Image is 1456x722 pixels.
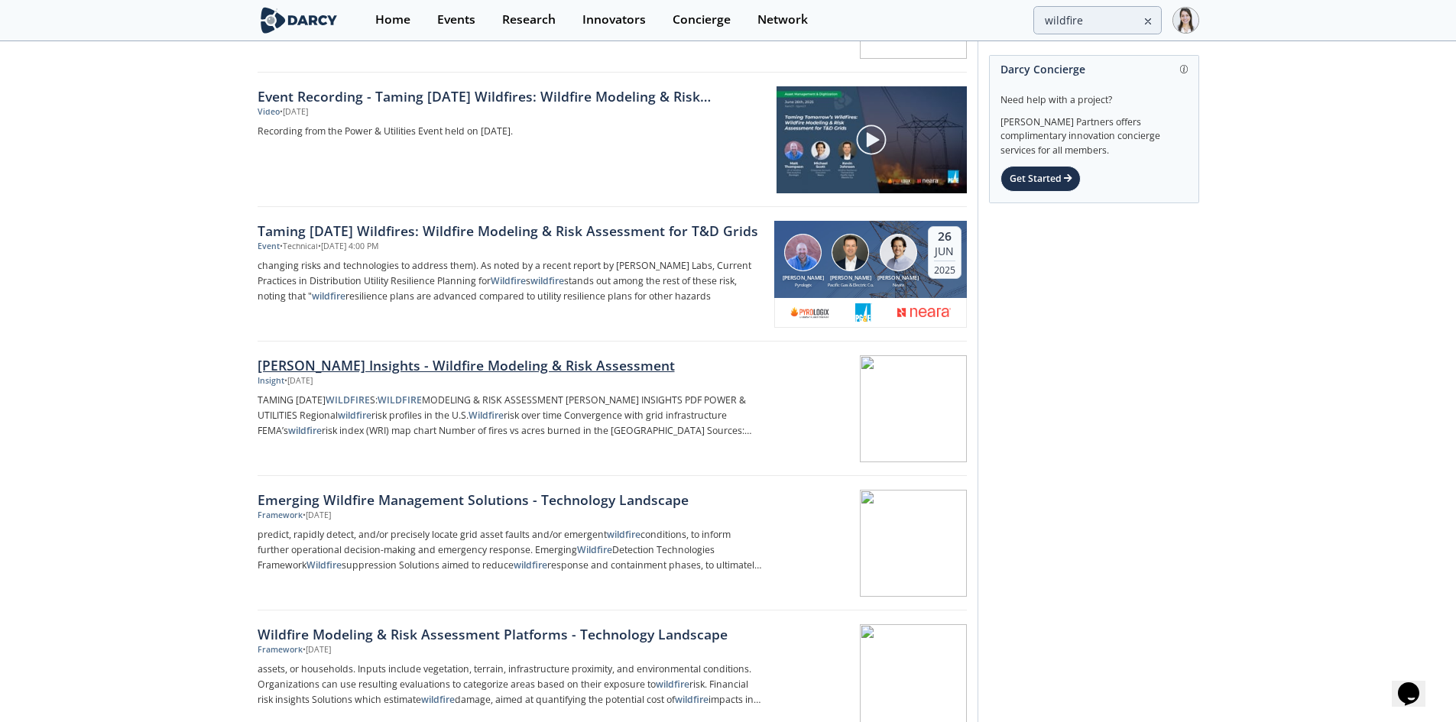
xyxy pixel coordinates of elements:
div: Darcy Concierge [1000,56,1188,83]
div: Insight [258,375,284,387]
p: changing risks and technologies to address them). As noted by a recent report by [PERSON_NAME] La... [258,258,764,304]
p: predict, rapidly detect, and/or precisely locate grid asset faults and/or emergent conditions, to... [258,527,764,573]
div: Video [258,106,280,118]
a: Emerging Wildfire Management Solutions - Technology Landscape Framework •[DATE] predict, rapidly ... [258,476,967,610]
strong: wildfire [421,693,455,706]
strong: wildfire [514,558,547,571]
div: 2025 [934,261,955,276]
div: • Technical • [DATE] 4:00 PM [280,241,378,253]
img: Matt Thompson [784,234,822,271]
div: • [DATE] [303,644,331,656]
strong: wildfire [312,290,345,303]
div: Pacific Gas & Electric Co. [827,282,874,288]
input: Advanced Search [1033,6,1162,34]
strong: Wildfire [469,409,504,422]
div: Taming [DATE] Wildfires: Wildfire Modeling & Risk Assessment for T&D Grids [258,221,764,241]
div: Jun [934,244,955,258]
div: [PERSON_NAME] [874,274,922,283]
a: [PERSON_NAME] Insights - Wildfire Modeling & Risk Assessment Insight •[DATE] TAMING [DATE]WILDFIR... [258,342,967,476]
div: Framework [258,644,303,656]
a: Taming [DATE] Wildfires: Wildfire Modeling & Risk Assessment for T&D Grids Event •Technical•[DATE... [258,207,967,342]
div: Research [502,14,556,26]
strong: Wildfire [577,543,612,556]
div: Framework [258,510,303,522]
iframe: chat widget [1392,661,1441,707]
strong: wildfire [338,409,371,422]
div: • [DATE] [303,510,331,522]
div: 26 [934,229,955,244]
a: Recording from the Power & Utilities Event held on [DATE]. [258,124,766,139]
div: [PERSON_NAME] Insights - Wildfire Modeling & Risk Assessment [258,355,764,375]
div: Neara [874,282,922,288]
div: • [DATE] [284,375,313,387]
img: Profile [1172,7,1199,34]
div: Innovators [582,14,646,26]
strong: WILDFIRE [378,393,422,406]
div: Concierge [673,14,731,26]
p: assets, or households. Inputs include vegetation, terrain, infrastructure proximity, and environm... [258,662,764,707]
div: Emerging Wildfire Management Solutions - Technology Landscape [258,490,764,510]
strong: wildfire [607,528,640,541]
strong: Wildfire [491,274,526,287]
div: Get Started [1000,166,1081,192]
img: Michael Scott [880,234,917,271]
img: information.svg [1180,65,1188,73]
strong: WILDFIRE [326,393,370,406]
strong: Wildfire [306,558,342,571]
p: TAMING [DATE] S: MODELING & RISK ASSESSMENT [PERSON_NAME] INSIGHTS PDF POWER & UTILITIES Regional... [258,393,764,439]
img: play-chapters-gray.svg [855,124,887,156]
img: Kevin Johnson [832,234,869,271]
div: ​Pyrologix [780,282,827,288]
div: • [DATE] [280,106,308,118]
div: [PERSON_NAME] [827,274,874,283]
strong: wildfire [288,424,322,437]
a: Event Recording - Taming [DATE] Wildfires: Wildfire Modeling & Risk Assessment for T&D Grids [258,86,766,106]
div: Wildfire Modeling & Risk Assessment Platforms - Technology Landscape [258,624,764,644]
div: [PERSON_NAME] [780,274,827,283]
div: [PERSON_NAME] Partners offers complimentary innovation concierge services for all members. [1000,107,1188,157]
img: 1674756284355-Neara_MLR-Red-RGB.png [897,303,951,322]
strong: wildfire [530,274,564,287]
img: 1616524801804-PG%26E.png [855,303,873,322]
div: Event [258,241,280,253]
img: b6d2e187-f939-4faa-a3ce-cf63a7f953e6 [790,303,830,322]
strong: wildfire [656,678,689,691]
div: Network [757,14,808,26]
strong: wildfire [675,693,709,706]
div: Events [437,14,475,26]
div: Home [375,14,410,26]
div: Need help with a project? [1000,83,1188,107]
img: logo-wide.svg [258,7,341,34]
